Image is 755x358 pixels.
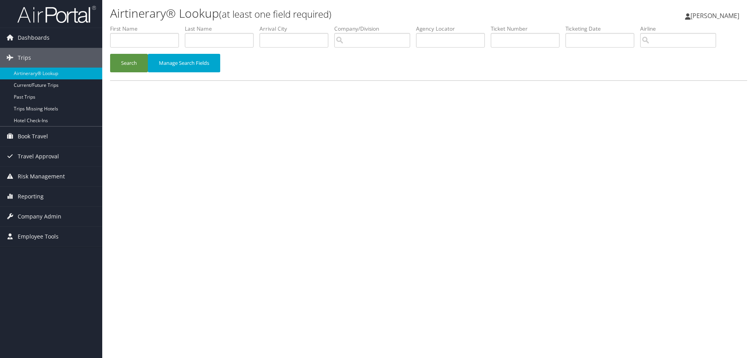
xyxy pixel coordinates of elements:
[334,25,416,33] label: Company/Division
[18,227,59,246] span: Employee Tools
[219,7,331,20] small: (at least one field required)
[18,147,59,166] span: Travel Approval
[17,5,96,24] img: airportal-logo.png
[260,25,334,33] label: Arrival City
[491,25,565,33] label: Ticket Number
[18,28,50,48] span: Dashboards
[18,167,65,186] span: Risk Management
[18,48,31,68] span: Trips
[691,11,739,20] span: [PERSON_NAME]
[565,25,640,33] label: Ticketing Date
[640,25,722,33] label: Airline
[18,127,48,146] span: Book Travel
[110,54,148,72] button: Search
[185,25,260,33] label: Last Name
[148,54,220,72] button: Manage Search Fields
[110,5,535,22] h1: Airtinerary® Lookup
[685,4,747,28] a: [PERSON_NAME]
[416,25,491,33] label: Agency Locator
[110,25,185,33] label: First Name
[18,187,44,206] span: Reporting
[18,207,61,226] span: Company Admin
